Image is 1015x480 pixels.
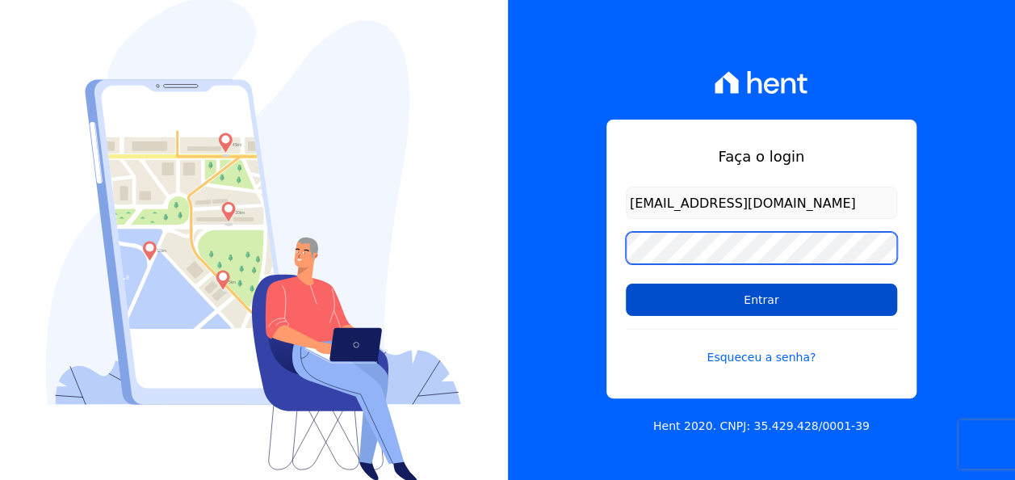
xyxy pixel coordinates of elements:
h1: Faça o login [626,145,897,167]
p: Hent 2020. CNPJ: 35.429.428/0001-39 [653,418,870,435]
input: Email [626,187,897,219]
input: Entrar [626,284,897,316]
a: Esqueceu a senha? [626,329,897,366]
